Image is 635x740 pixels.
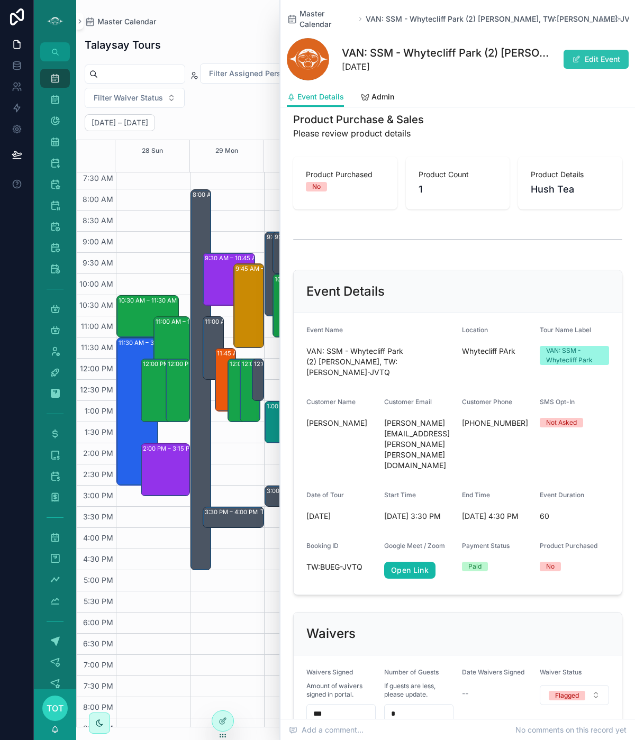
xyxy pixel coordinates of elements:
div: No [546,562,555,571]
div: 11:45 AM – 1:15 PM [215,349,235,411]
span: 7:30 PM [81,681,116,690]
div: Paid [468,562,482,571]
div: 11:30 AM – 3:00 PM [119,337,176,348]
a: Master Calendar [85,16,156,27]
div: 12:00 PM – 1:30 PM [240,359,260,422]
span: 60 [540,511,609,522]
div: 12:00 PM – 1:00 PM [252,359,264,400]
div: 12:00 PM – 1:30 PM [166,359,189,422]
div: 9:45 AM – 11:45 AM [234,264,264,348]
span: 3:00 PM [80,491,116,500]
span: 3:30 PM [80,512,116,521]
span: [DATE] 4:30 PM [462,511,531,522]
span: 12:30 PM [77,385,116,394]
div: 12:00 PM – 1:30 PM [228,359,248,422]
div: 12:00 PM – 1:30 PM [242,359,299,369]
button: Select Button [200,63,322,84]
span: VAN: SSM - Whytecliff Park (2) [PERSON_NAME], TW:[PERSON_NAME]-JVTQ [306,346,453,378]
span: 4:30 PM [80,554,116,563]
span: Location [462,326,488,334]
div: 9:00 AM – 11:00 AM [267,232,325,242]
div: 11:00 AM – 12:30 PM [154,317,190,379]
div: 9:00 AM – 10:00 AMZ: Group Tours (1) [PERSON_NAME], TW:NYDS-ZDSE [273,232,338,273]
span: 5:00 PM [81,575,116,584]
div: 2:00 PM – 3:15 PM [141,444,189,496]
div: Not Asked [546,418,577,427]
span: Customer Email [384,398,432,406]
span: 8:30 AM [80,216,116,225]
span: Filter Waiver Status [94,93,163,103]
div: 1:00 PM – 2:00 PMVAN: SSM - [PERSON_NAME] (25) [PERSON_NAME], TW:[PERSON_NAME]-AIZE [265,401,338,443]
a: Admin [361,87,394,108]
button: 28 Sun [142,140,163,161]
div: 9:00 AM – 10:00 AM [275,232,334,242]
span: 4:00 PM [80,533,116,542]
button: 29 Mon [215,140,238,161]
span: Waiver Status [540,668,582,676]
span: Customer Phone [462,398,512,406]
span: Master Calendar [97,16,156,27]
img: App logo [47,13,63,30]
h2: Waivers [306,625,356,642]
span: Start Time [384,491,416,499]
div: 2:00 PM – 3:15 PM [143,443,197,454]
span: 2:30 PM [80,470,116,479]
span: [PERSON_NAME] [306,418,376,428]
span: [PERSON_NAME][EMAIL_ADDRESS][PERSON_NAME][PERSON_NAME][DOMAIN_NAME] [384,418,453,471]
span: Product Count [419,169,497,180]
h2: [DATE] – [DATE] [92,117,148,128]
div: 11:45 AM – 1:15 PM [217,348,273,359]
div: 3:30 PM – 4:00 PM [205,507,260,517]
span: 6:00 PM [80,618,116,627]
span: 1:30 PM [82,427,116,436]
span: 1:00 PM [82,406,116,415]
h1: VAN: SSM - Whytecliff Park (2) [PERSON_NAME], TW:[PERSON_NAME]-JVTQ [342,45,549,60]
div: 12:00 PM – 1:30 PM [168,359,225,369]
span: 8:00 AM [80,195,116,204]
a: Open Link [384,562,436,579]
span: [PHONE_NUMBER] [462,418,531,428]
div: 10:30 AM – 11:30 AM [119,295,179,306]
span: 10:00 AM [77,279,116,288]
span: If guests are less, please update. [384,682,453,699]
div: No [312,182,321,191]
span: Admin [371,92,394,102]
a: Master Calendar [287,8,355,30]
span: 10:30 AM [77,300,116,309]
span: Amount of waivers signed in portal. [306,682,376,699]
span: Date of Tour [306,491,344,499]
span: Booking ID [306,542,339,550]
span: [DATE] [306,511,376,522]
span: 2:00 PM [80,449,116,458]
span: Filter Assigned Personnel [209,68,300,79]
h2: Event Details [306,283,385,300]
div: 9:45 AM – 11:45 AM [235,263,294,274]
span: Whytecliff PArk [462,346,531,357]
button: Edit Event [564,50,629,69]
div: 9:30 AM – 10:45 AM [203,253,254,305]
span: 1 [419,182,497,197]
span: Event Details [297,92,344,102]
button: Select Button [85,88,185,108]
div: 9:00 AM – 11:00 AM [265,232,278,316]
div: 12:00 PM – 1:30 PM [141,359,182,422]
span: 5:30 PM [81,597,116,606]
div: 12:00 PM – 1:00 PM [254,359,311,369]
span: Master Calendar [300,8,355,30]
span: Payment Status [462,542,510,550]
span: Date Waivers Signed [462,668,524,676]
span: 7:00 PM [81,660,116,669]
div: 8:00 AM – 5:00 PM [191,190,211,570]
span: 9:00 AM [80,237,116,246]
span: No comments on this record yet [515,725,627,735]
span: Add a comment... [289,725,364,735]
div: 9:30 AM – 10:45 AM [205,253,264,263]
span: Please review product details [293,127,424,140]
span: 9:30 AM [80,258,116,267]
span: Google Meet / Zoom [384,542,445,550]
span: 12:00 PM [77,364,116,373]
h1: Talaysay Tours [85,38,161,52]
span: 6:30 PM [80,639,116,648]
